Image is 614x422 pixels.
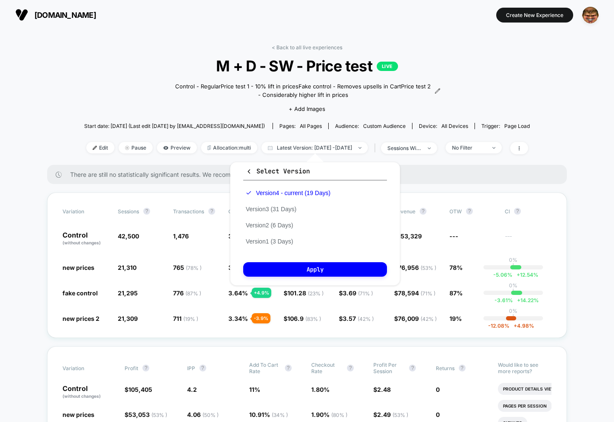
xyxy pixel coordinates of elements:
[143,208,150,215] button: ?
[509,282,517,289] p: 0%
[246,167,310,176] span: Select Version
[428,147,431,149] img: end
[63,362,109,374] span: Variation
[377,62,398,71] p: LIVE
[86,142,114,153] span: Edit
[392,412,408,418] span: ( 53 % )
[199,365,206,371] button: ?
[128,386,152,393] span: 105,405
[243,221,296,229] button: Version2 (6 Days)
[70,171,550,178] span: There are still no statistically significant results. We recommend waiting a few more days
[466,208,473,215] button: ?
[118,208,139,215] span: Sessions
[201,142,257,153] span: Allocation: multi
[262,142,368,153] span: Latest Version: [DATE] - [DATE]
[243,205,299,213] button: Version3 (31 Days)
[84,123,265,129] span: Start date: [DATE] (Last edit [DATE] by [EMAIL_ADDRESS][DOMAIN_NAME])
[449,289,463,297] span: 87%
[249,362,281,374] span: Add To Cart Rate
[449,315,462,322] span: 19%
[300,123,322,129] span: all pages
[377,411,408,418] span: 2.49
[331,412,347,418] span: ( 80 % )
[398,232,422,240] span: 153,329
[509,308,517,314] p: 0%
[398,289,435,297] span: 78,594
[452,144,486,151] div: No Filter
[504,123,530,129] span: Page Load
[63,232,109,246] p: Control
[208,145,211,150] img: rebalance
[335,123,406,129] div: Audience:
[398,315,437,322] span: 76,009
[358,147,361,149] img: end
[93,146,97,150] img: edit
[517,297,520,303] span: +
[157,142,197,153] span: Preview
[119,142,153,153] span: Pause
[512,289,514,295] p: |
[125,146,129,150] img: end
[151,412,167,418] span: ( 53 % )
[186,265,202,271] span: ( 78 % )
[272,412,288,418] span: ( 34 % )
[243,238,296,245] button: Version1 (3 Days)
[249,386,260,393] span: 11 %
[512,263,514,269] p: |
[449,232,458,240] span: ---
[305,316,321,322] span: ( 83 % )
[272,44,342,51] a: < Back to all live experiences
[173,289,201,297] span: 776
[412,123,475,129] span: Device:
[142,365,149,371] button: ?
[13,8,99,22] button: [DOMAIN_NAME]
[125,411,167,418] span: $
[173,315,198,322] span: 711
[311,362,343,374] span: Checkout Rate
[118,264,136,271] span: 21,310
[208,208,215,215] button: ?
[492,147,495,149] img: end
[373,386,391,393] span: $
[243,189,333,197] button: Version4 - current (19 Days)
[243,262,387,277] button: Apply
[481,123,530,129] div: Trigger:
[287,315,321,322] span: 106.9
[173,208,204,215] span: Transactions
[63,411,94,418] span: new prices
[249,411,288,418] span: 10.91 %
[63,208,109,215] span: Variation
[513,297,539,303] span: 14.22 %
[512,314,514,320] p: |
[63,315,99,322] span: new prices 2
[183,316,198,322] span: ( 19 % )
[398,264,436,271] span: 76,956
[63,394,101,399] span: (without changes)
[187,365,195,371] span: IPP
[505,234,551,246] span: ---
[488,323,509,329] span: -12.08 %
[373,411,408,418] span: $
[107,57,508,75] span: M + D - SW - Price test
[268,146,273,150] img: calendar
[284,315,321,322] span: $
[517,272,520,278] span: +
[173,232,189,240] span: 1,476
[436,411,440,418] span: 0
[173,264,202,271] span: 765
[387,145,421,151] div: sessions with impression
[118,315,138,322] span: 21,309
[347,365,354,371] button: ?
[509,323,534,329] span: 4.98 %
[118,289,138,297] span: 21,295
[363,123,406,129] span: Custom Audience
[498,362,551,374] p: Would like to see more reports?
[63,264,94,271] span: new prices
[495,297,513,303] span: -3.61 %
[252,313,270,323] div: - 3.9 %
[436,386,440,393] span: 0
[285,365,292,371] button: ?
[63,385,116,399] p: Control
[63,240,101,245] span: (without changes)
[421,290,435,297] span: ( 71 % )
